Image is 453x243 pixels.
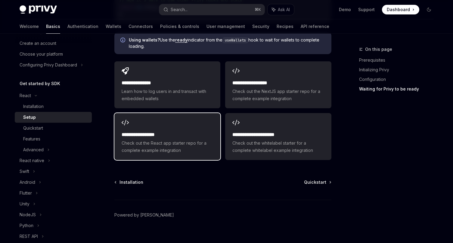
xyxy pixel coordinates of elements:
[114,212,174,218] a: Powered by [PERSON_NAME]
[232,140,324,154] span: Check out the whitelabel starter for a complete whitelabel example integration
[304,179,331,185] a: Quickstart
[252,19,269,34] a: Security
[20,19,39,34] a: Welcome
[15,123,92,134] a: Quickstart
[23,135,40,143] div: Features
[268,4,294,15] button: Ask AI
[114,113,220,160] a: **** **** **** ***Check out the React app starter repo for a complete example integration
[20,80,60,87] h5: Get started by SDK
[424,5,434,14] button: Toggle dark mode
[122,88,213,102] span: Learn how to log users in and transact with embedded wallets
[114,61,220,108] a: **** **** **** *Learn how to log users in and transact with embedded wallets
[20,61,77,69] div: Configuring Privy Dashboard
[15,112,92,123] a: Setup
[23,114,36,121] div: Setup
[159,4,265,15] button: Search...⌘K
[20,179,35,186] div: Android
[206,19,245,34] a: User management
[277,19,293,34] a: Recipes
[359,84,439,94] a: Waiting for Privy to be ready
[359,55,439,65] a: Prerequisites
[20,200,29,208] div: Unity
[15,38,92,49] a: Create an account
[304,179,326,185] span: Quickstart
[301,19,329,34] a: API reference
[15,49,92,60] a: Choose your platform
[46,19,60,34] a: Basics
[20,168,29,175] div: Swift
[387,7,410,13] span: Dashboard
[129,37,325,49] span: Use the indicator from the hook to wait for wallets to complete loading.
[20,51,63,58] div: Choose your platform
[23,146,44,153] div: Advanced
[359,65,439,75] a: Initializing Privy
[359,75,439,84] a: Configuration
[225,61,331,108] a: **** **** **** ****Check out the NextJS app starter repo for a complete example integration
[115,179,143,185] a: Installation
[20,222,33,229] div: Python
[160,19,199,34] a: Policies & controls
[225,113,331,160] a: **** **** **** **** ***Check out the whitelabel starter for a complete whitelabel example integra...
[20,157,44,164] div: React native
[365,46,392,53] span: On this page
[20,40,56,47] div: Create an account
[122,140,213,154] span: Check out the React app starter repo for a complete example integration
[232,88,324,102] span: Check out the NextJS app starter repo for a complete example integration
[382,5,419,14] a: Dashboard
[255,7,261,12] span: ⌘ K
[23,125,43,132] div: Quickstart
[175,37,188,43] a: ready
[129,37,160,42] strong: Using wallets?
[278,7,290,13] span: Ask AI
[20,189,32,197] div: Flutter
[20,233,38,240] div: REST API
[23,103,44,110] div: Installation
[15,101,92,112] a: Installation
[20,211,36,218] div: NodeJS
[106,19,121,34] a: Wallets
[119,179,143,185] span: Installation
[129,19,153,34] a: Connectors
[15,134,92,144] a: Features
[171,6,188,13] div: Search...
[339,7,351,13] a: Demo
[20,5,57,14] img: dark logo
[358,7,375,13] a: Support
[222,37,248,43] code: useWallets
[20,92,31,99] div: React
[120,38,126,44] svg: Info
[67,19,98,34] a: Authentication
